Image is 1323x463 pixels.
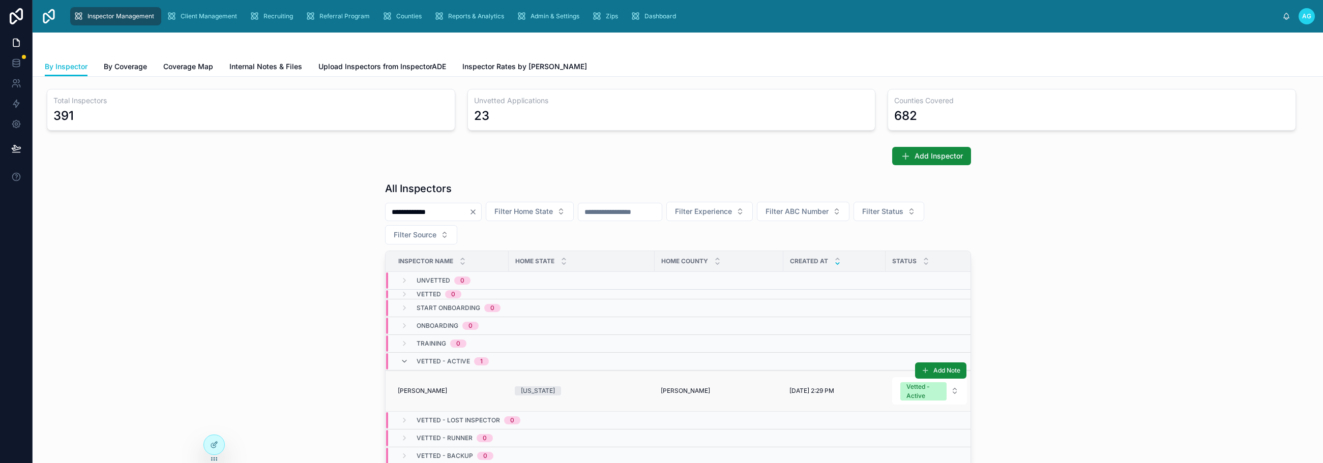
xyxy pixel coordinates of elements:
[483,434,487,442] div: 0
[319,12,370,20] span: Referral Program
[789,387,879,395] a: [DATE] 2:29 PM
[790,257,828,265] span: Created at
[451,290,455,298] div: 0
[474,108,489,124] div: 23
[417,290,441,298] span: Vetted
[661,387,777,395] a: [PERSON_NAME]
[65,5,1282,27] div: scrollable content
[483,452,487,460] div: 0
[644,12,676,20] span: Dashboard
[510,416,514,424] div: 0
[70,7,161,25] a: Inspector Management
[263,12,293,20] span: Recruiting
[468,322,473,330] div: 0
[894,96,1289,106] h3: Counties Covered
[229,57,302,78] a: Internal Notes & Files
[862,206,903,217] span: Filter Status
[661,257,708,265] span: Home County
[606,12,618,20] span: Zips
[627,7,683,25] a: Dashboard
[462,61,587,72] span: Inspector Rates by [PERSON_NAME]
[396,12,422,20] span: Counties
[379,7,429,25] a: Counties
[394,230,436,240] span: Filter Source
[104,61,147,72] span: By Coverage
[417,452,473,460] span: Vetted - Backup
[417,276,450,285] span: Unvetted
[515,386,649,395] a: [US_STATE]
[469,208,481,216] button: Clear
[417,434,473,442] span: Vetted - Runner
[494,206,553,217] span: Filter Home State
[53,96,449,106] h3: Total Inspectors
[318,57,446,78] a: Upload Inspectors from InspectorADE
[460,276,464,285] div: 0
[163,61,213,72] span: Coverage Map
[398,257,453,265] span: Inspector Name
[906,382,940,400] div: Vetted - Active
[589,7,625,25] a: Zips
[933,366,960,375] span: Add Note
[757,202,849,221] button: Select Button
[486,202,574,221] button: Select Button
[45,61,87,72] span: By Inspector
[521,386,555,395] div: [US_STATE]
[398,387,447,395] span: [PERSON_NAME]
[417,416,500,424] span: Vetted - Lost Inspector
[417,322,458,330] span: Onboarding
[480,357,483,365] div: 1
[417,339,446,348] span: Training
[431,7,511,25] a: Reports & Analytics
[675,206,732,217] span: Filter Experience
[892,147,971,165] button: Add Inspector
[915,362,966,379] button: Add Note
[181,12,237,20] span: Client Management
[456,339,460,348] div: 0
[666,202,753,221] button: Select Button
[462,57,587,78] a: Inspector Rates by [PERSON_NAME]
[531,12,579,20] span: Admin & Settings
[448,12,504,20] span: Reports & Analytics
[1302,12,1311,20] span: AG
[766,206,829,217] span: Filter ABC Number
[661,387,710,395] span: [PERSON_NAME]
[318,61,446,72] span: Upload Inspectors from InspectorADE
[515,257,554,265] span: Home State
[892,377,967,405] button: Select Button
[490,304,494,312] div: 0
[894,108,917,124] div: 682
[513,7,586,25] a: Admin & Settings
[163,57,213,78] a: Coverage Map
[104,57,147,78] a: By Coverage
[789,387,834,395] span: [DATE] 2:29 PM
[854,202,924,221] button: Select Button
[163,7,244,25] a: Client Management
[398,387,503,395] a: [PERSON_NAME]
[87,12,154,20] span: Inspector Management
[229,61,302,72] span: Internal Notes & Files
[302,7,377,25] a: Referral Program
[417,357,470,365] span: Vetted - Active
[915,151,963,161] span: Add Inspector
[417,304,480,312] span: Start Onboarding
[474,96,869,106] h3: Unvetted Applications
[45,57,87,77] a: By Inspector
[246,7,300,25] a: Recruiting
[892,257,917,265] span: Status
[41,8,57,24] img: App logo
[385,225,457,244] button: Select Button
[385,181,452,196] h1: All Inspectors
[53,108,74,124] div: 391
